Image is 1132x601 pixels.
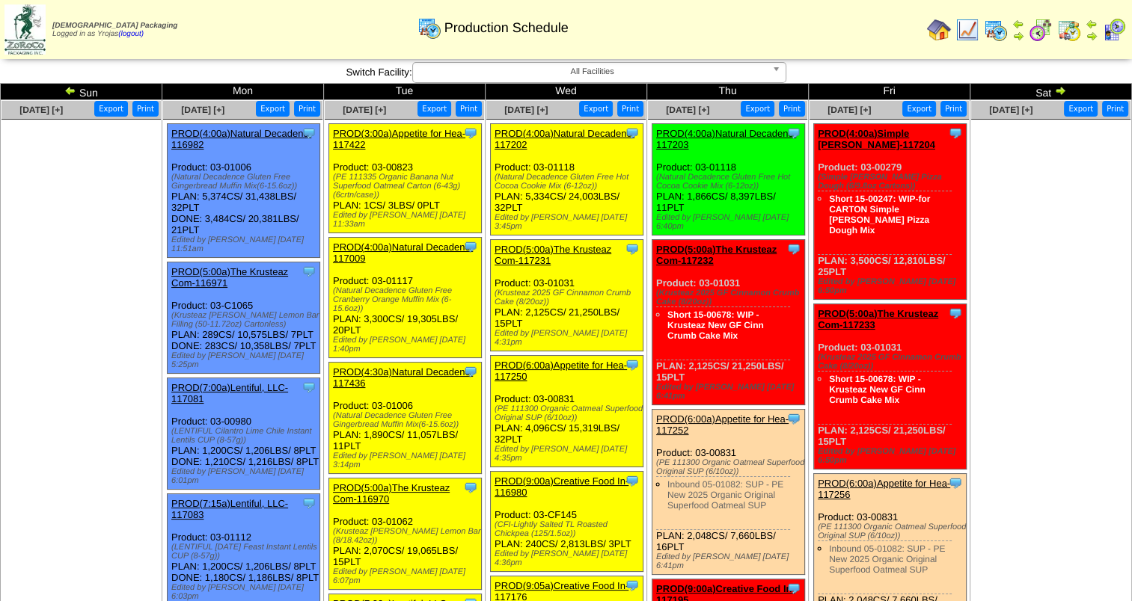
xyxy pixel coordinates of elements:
img: Tooltip [625,126,640,141]
a: PROD(7:15a)Lentiful, LLC-117083 [171,498,288,520]
button: Export [256,101,290,117]
button: Export [902,101,936,117]
img: Tooltip [625,357,640,372]
div: Edited by [PERSON_NAME] [DATE] 6:50pm [818,447,966,465]
img: arrowright.gif [1086,30,1098,42]
div: Product: 03-00831 PLAN: 2,048CS / 7,660LBS / 16PLT [652,410,805,575]
a: [DATE] [+] [666,105,709,115]
img: arrowleft.gif [1086,18,1098,30]
div: Edited by [PERSON_NAME] [DATE] 6:01pm [171,467,319,485]
td: Sun [1,84,162,100]
span: Production Schedule [444,20,569,36]
button: Export [579,101,613,117]
div: Product: 03-00831 PLAN: 4,096CS / 15,319LBS / 32PLT [491,356,643,467]
span: [DATE] [+] [504,105,548,115]
div: Product: 03-00823 PLAN: 1CS / 3LBS / 0PLT [329,124,482,233]
img: calendarcustomer.gif [1102,18,1126,42]
a: [DATE] [+] [989,105,1032,115]
img: Tooltip [302,126,316,141]
a: Short 15-00678: WIP - Krusteaz New GF Cinn Crumb Cake Mix [829,374,926,405]
button: Export [417,101,451,117]
button: Print [294,101,320,117]
a: PROD(5:00a)The Krusteaz Com-117232 [656,244,777,266]
div: (CFI-Lightly Salted TL Roasted Chickpea (125/1.5oz)) [495,520,643,538]
div: (Krusteaz 2025 GF Cinnamon Crumb Cake (8/20oz)) [656,289,804,306]
div: Product: 03-00980 PLAN: 1,200CS / 1,206LBS / 8PLT DONE: 1,210CS / 1,216LBS / 8PLT [168,378,320,490]
button: Print [132,101,159,117]
a: PROD(5:00a)The Krusteaz Com-117231 [495,244,611,266]
img: Tooltip [948,306,963,321]
div: Edited by [PERSON_NAME] [DATE] 4:35pm [495,445,643,463]
div: Product: 03-01117 PLAN: 3,300CS / 19,305LBS / 20PLT [329,238,482,358]
div: Product: 03-01006 PLAN: 5,374CS / 31,438LBS / 32PLT DONE: 3,484CS / 20,381LBS / 21PLT [168,124,320,258]
button: Export [741,101,774,117]
button: Print [1102,101,1128,117]
a: PROD(4:00a)Natural Decadenc-116982 [171,128,311,150]
button: Export [1064,101,1098,117]
div: (Natural Decadence Gluten Free Gingerbread Muffin Mix(6-15.6oz)) [171,173,319,191]
img: Tooltip [463,480,478,495]
img: Tooltip [625,578,640,593]
div: Edited by [PERSON_NAME] [DATE] 6:40pm [656,213,804,231]
a: PROD(6:00a)Appetite for Hea-117252 [656,413,789,436]
a: PROD(4:30a)Natural Decadenc-117436 [333,366,473,389]
td: Sat [970,84,1132,100]
div: Edited by [PERSON_NAME] [DATE] 6:41pm [656,383,804,401]
button: Print [617,101,643,117]
a: PROD(9:00a)Creative Food In-116980 [495,475,628,498]
div: (LENTIFUL [DATE] Feast Instant Lentils CUP (8-57g)) [171,543,319,561]
div: Product: 03-01118 PLAN: 5,334CS / 24,003LBS / 32PLT [491,124,643,235]
a: Inbound 05-01082: SUP - PE New 2025 Organic Original Superfood Oatmeal SUP [667,479,783,511]
img: Tooltip [463,364,478,379]
img: arrowleft.gif [1012,18,1024,30]
div: (PE 111300 Organic Oatmeal Superfood Original SUP (6/10oz)) [495,404,643,422]
img: Tooltip [786,241,801,256]
div: Product: 03-CF145 PLAN: 240CS / 2,813LBS / 3PLT [491,472,643,572]
a: PROD(6:00a)Appetite for Hea-117250 [495,360,627,382]
div: Product: 03-C1065 PLAN: 289CS / 10,575LBS / 7PLT DONE: 283CS / 10,358LBS / 7PLT [168,262,320,374]
div: Edited by [PERSON_NAME] [DATE] 4:31pm [495,329,643,347]
div: (PE 111335 Organic Banana Nut Superfood Oatmeal Carton (6-43g)(6crtn/case)) [333,173,481,200]
button: Export [94,101,128,117]
img: calendarinout.gif [1057,18,1081,42]
a: Short 15-00247: WIP-for CARTON Simple [PERSON_NAME] Pizza Dough Mix [829,194,930,235]
a: PROD(5:00a)The Krusteaz Com-117233 [818,308,938,330]
div: (Krusteaz [PERSON_NAME] Lemon Bar Filling (50-11.72oz) Cartonless) [171,311,319,329]
span: All Facilities [419,63,766,81]
img: Tooltip [302,496,316,511]
span: Logged in as Yrojas [52,22,177,38]
img: line_graph.gif [955,18,979,42]
img: Tooltip [625,241,640,256]
a: [DATE] [+] [19,105,63,115]
img: calendarblend.gif [1029,18,1053,42]
button: Print [779,101,805,117]
div: Edited by [PERSON_NAME] [DATE] 5:25pm [171,351,319,369]
div: (LENTIFUL Cilantro Lime Chile Instant Lentils CUP (8-57g)) [171,427,319,445]
div: Edited by [PERSON_NAME] [DATE] 3:14pm [333,451,481,469]
img: Tooltip [302,264,316,279]
button: Print [456,101,482,117]
div: Product: 03-01006 PLAN: 1,890CS / 11,057LBS / 11PLT [329,363,482,474]
div: (Natural Decadence Gluten Free Hot Cocoa Cookie Mix (6-12oz)) [495,173,643,191]
img: home.gif [927,18,951,42]
div: (Natural Decadence Gluten Free Gingerbread Muffin Mix(6-15.6oz)) [333,411,481,429]
img: arrowright.gif [1012,30,1024,42]
a: Short 15-00678: WIP - Krusteaz New GF Cinn Crumb Cake Mix [667,309,764,341]
div: Product: 03-01062 PLAN: 2,070CS / 19,065LBS / 15PLT [329,478,482,590]
a: Inbound 05-01082: SUP - PE New 2025 Organic Original Superfood Oatmeal SUP [829,543,945,575]
div: (Krusteaz 2025 GF Cinnamon Crumb Cake (8/20oz)) [818,353,966,371]
div: Edited by [PERSON_NAME] [DATE] 6:03pm [171,583,319,601]
div: (PE 111300 Organic Oatmeal Superfood Original SUP (6/10oz)) [818,523,966,540]
a: [DATE] [+] [343,105,386,115]
a: [DATE] [+] [181,105,224,115]
a: PROD(7:00a)Lentiful, LLC-117081 [171,382,288,404]
img: Tooltip [463,126,478,141]
img: Tooltip [302,380,316,395]
td: Tue [324,84,486,100]
div: Edited by [PERSON_NAME] [DATE] 6:50pm [818,277,966,295]
img: Tooltip [948,126,963,141]
img: arrowleft.gif [64,84,76,96]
